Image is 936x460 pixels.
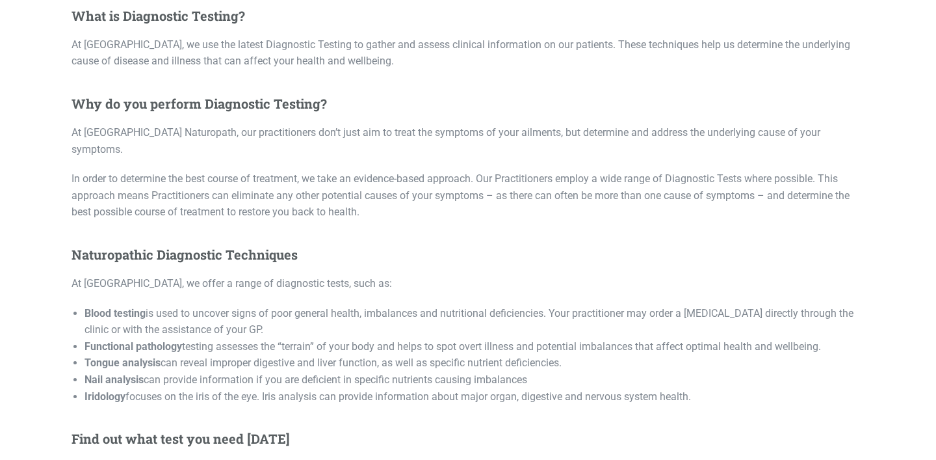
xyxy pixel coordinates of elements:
li: testing assesses the “terrain” of your body and helps to spot overt illness and potential imbalan... [84,338,864,355]
li: can provide information if you are deficient in specific nutrients causing imbalances [84,372,864,388]
p: In order to determine the best course of treatment, we take an evidence-based approach. Our Pract... [71,170,864,221]
li: can reveal improper digestive and liver function, as well as specific nutrient deficiencies. [84,355,864,372]
strong: Iridology [84,390,125,403]
strong: Blood testing [84,307,146,319]
p: At [GEOGRAPHIC_DATA] Naturopath, our practitioners don’t just aim to treat the symptoms of your a... [71,124,864,157]
strong: Functional pathology [84,340,182,353]
li: is used to uncover signs of poor general health, imbalances and nutritional deficiencies. Your pr... [84,305,864,338]
h5: Why do you perform Diagnostic Testing? [71,96,864,111]
strong: Tongue analysis [84,357,161,369]
p: At [GEOGRAPHIC_DATA], we offer a range of diagnostic tests, such as: [71,275,864,292]
p: At [GEOGRAPHIC_DATA], we use the latest Diagnostic Testing to gather and assess clinical informat... [71,36,864,70]
strong: Naturopathic Diagnostic Techniques [71,246,298,263]
strong: Nail analysis [84,373,144,386]
li: focuses on the iris of the eye. Iris analysis can provide information about major organ, digestiv... [84,388,864,405]
strong: Find out what test you need [DATE] [71,430,290,447]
